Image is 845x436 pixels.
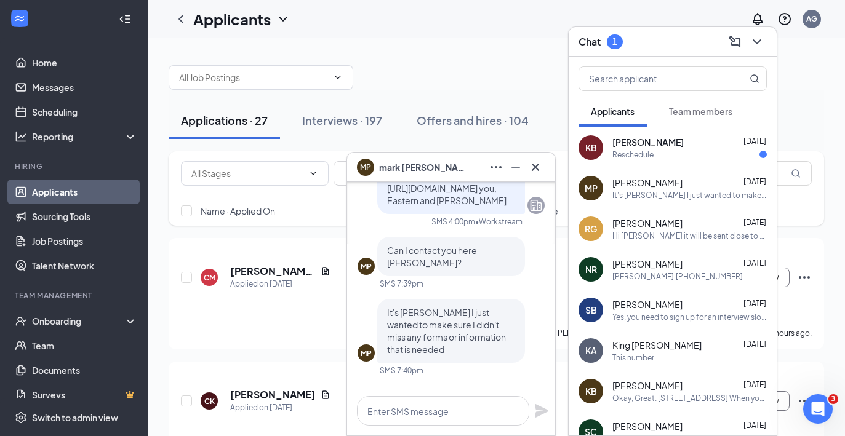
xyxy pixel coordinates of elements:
div: Team Management [15,290,135,301]
h5: [PERSON_NAME] [230,388,316,402]
span: King [PERSON_NAME] [612,339,702,351]
span: [DATE] [743,218,766,227]
span: [PERSON_NAME] [612,420,683,432]
span: [PERSON_NAME] [612,379,683,392]
svg: Document [321,390,330,400]
div: MP [361,348,372,359]
div: KB [585,385,597,397]
svg: Analysis [15,130,27,143]
div: RG [585,223,597,235]
button: Cross [526,157,545,177]
svg: Company [529,198,543,213]
a: Sourcing Tools [32,204,137,229]
span: [DATE] [743,177,766,186]
span: 3 [828,394,838,404]
a: Messages [32,75,137,100]
div: Reschedule [612,149,654,160]
svg: Filter [344,166,359,181]
svg: Plane [534,403,549,418]
svg: Settings [15,411,27,424]
button: ComposeMessage [725,32,745,52]
div: NR [585,263,597,275]
input: Search applicant [579,67,725,90]
div: KA [585,344,597,357]
div: [PERSON_NAME]:[PHONE_NUMBER] [612,271,743,282]
div: Interviews · 197 [302,113,382,128]
span: mark [PERSON_NAME] [379,161,465,174]
svg: Minimize [508,160,523,175]
a: Applicants [32,180,137,204]
span: • Workstream [475,216,523,227]
svg: ComposeMessage [727,34,742,49]
span: Can I contact you here [PERSON_NAME]? [387,245,477,268]
div: SMS 7:39pm [380,279,423,289]
div: Reporting [32,130,138,143]
span: Applicants [591,106,635,117]
div: Applied on [DATE] [230,278,330,290]
div: Okay, Great. [STREET_ADDRESS] When you arrive at the restaurant tell a cashier you are thre for a... [612,393,767,403]
svg: Notifications [750,12,765,26]
span: [DATE] [743,258,766,268]
svg: Ellipses [797,394,812,408]
a: Job Postings [32,229,137,253]
span: [PERSON_NAME] [612,136,684,148]
div: SMS 4:00pm [431,216,475,227]
svg: Cross [528,160,543,175]
div: MP [361,261,372,272]
div: Onboarding [32,315,127,327]
svg: ChevronDown [750,34,764,49]
span: [DATE] [743,137,766,146]
svg: Document [321,266,330,276]
svg: Collapse [119,13,131,25]
svg: MagnifyingGlass [750,74,759,84]
input: All Job Postings [179,71,328,84]
div: Applied on [DATE] [230,402,330,414]
span: [DATE] [743,421,766,430]
div: Hi [PERSON_NAME] it will be sent close to the time of the interview! [612,231,767,241]
svg: Ellipses [797,270,812,285]
svg: WorkstreamLogo [14,12,26,25]
button: ChevronDown [747,32,767,52]
span: [PERSON_NAME] [612,217,683,229]
svg: UserCheck [15,315,27,327]
a: Scheduling [32,100,137,124]
div: This number [612,352,654,363]
div: Offers and hires · 104 [417,113,529,128]
div: CK [204,396,215,406]
span: [DATE] [743,339,766,349]
span: [PERSON_NAME] [612,176,683,189]
div: KB [585,141,597,154]
svg: MagnifyingGlass [791,168,801,178]
a: Documents [32,358,137,382]
button: Minimize [506,157,526,177]
h5: [PERSON_NAME] [PERSON_NAME] [230,264,316,278]
div: SMS 7:40pm [380,365,423,376]
div: Yes, you need to sign up for an interview slot and then the link comes [612,312,767,322]
button: Ellipses [486,157,506,177]
span: [PERSON_NAME] [612,298,683,311]
svg: ChevronLeft [174,12,188,26]
div: It's [PERSON_NAME] I just wanted to make sure I didn't miss any forms or information that is needed [612,190,767,200]
h1: Applicants [193,9,271,30]
input: All Stages [191,167,303,180]
svg: ChevronDown [276,12,290,26]
div: 1 [612,36,617,47]
div: AG [806,14,817,24]
span: [DATE] [743,299,766,308]
span: Team members [669,106,732,117]
a: Team [32,333,137,358]
svg: QuestionInfo [777,12,792,26]
div: Switch to admin view [32,411,118,424]
div: MP [585,182,598,194]
svg: ChevronDown [333,73,343,82]
div: CM [204,272,215,283]
span: [PERSON_NAME] [612,258,683,270]
div: Hiring [15,161,135,172]
svg: Ellipses [489,160,503,175]
a: Home [32,50,137,75]
div: SB [585,304,597,316]
a: Talent Network [32,253,137,278]
button: Filter Filters [334,161,396,186]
